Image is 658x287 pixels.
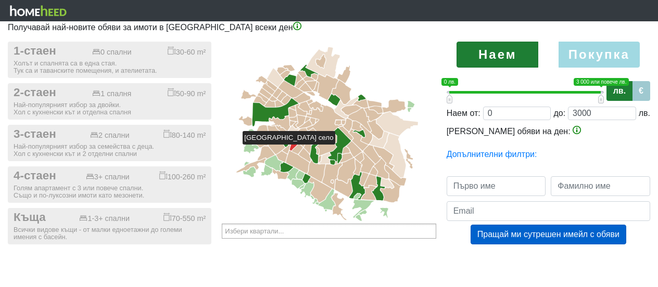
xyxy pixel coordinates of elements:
[90,131,129,140] div: 2 спални
[92,89,131,98] div: 1 спалня
[14,143,206,158] div: Най-популярният избор за семейства с деца. Хол с кухненски кът и 2 отделни спални
[14,44,56,58] span: 1-стаен
[447,125,650,138] div: [PERSON_NAME] обяви на ден:
[8,21,650,34] p: Получавай най-новите обяви за имоти в [GEOGRAPHIC_DATA] всеки ден
[14,169,56,183] span: 4-стаен
[14,60,206,74] div: Холът и спалнята са в една стая. Тук са и таванските помещения, и ателиетата.
[14,211,46,225] span: Къща
[8,83,211,120] button: 2-стаен 1 спалня 50-90 m² Най-популярният избор за двойки.Хол с кухненски кът и отделна спалня
[14,226,206,241] div: Всички видове къщи - от малки едноетажни до големи имения с басейн.
[168,88,206,98] div: 50-90 m²
[573,126,581,134] img: info-3.png
[447,107,480,120] div: Наем от:
[441,78,458,86] span: 0 лв.
[574,78,629,86] span: 3 000 или повече лв.
[14,101,206,116] div: Най-популярният избор за двойки. Хол с кухненски кът и отделна спалня
[606,81,632,101] label: лв.
[8,125,211,161] button: 3-стаен 2 спални 80-140 m² Най-популярният избор за семейства с деца.Хол с кухненски кът и 2 отде...
[168,46,206,57] div: 30-60 m²
[86,173,130,181] div: 3+ спални
[79,214,130,223] div: 1-3+ спални
[8,208,211,244] button: Къща 1-3+ спални 70-550 m² Всички видове къщи - от малки едноетажни до големи имения с басейн.
[553,107,565,120] div: до:
[639,107,650,120] div: лв.
[293,22,301,30] img: info-3.png
[14,185,206,199] div: Голям апартамент с 3 или повече спални. Също и по-луксозни имоти като мезонети.
[471,225,626,244] button: Пращай ми сутрешен имейл с обяви
[447,176,546,196] input: Първо име
[457,42,538,68] label: Наем
[163,213,206,223] div: 70-550 m²
[551,176,650,196] input: Фамилно име
[8,42,211,78] button: 1-стаен 0 спални 30-60 m² Холът и спалнята са в една стая.Тук са и таванските помещения, и ателие...
[8,166,211,203] button: 4-стаен 3+ спални 100-260 m² Голям апартамент с 3 или повече спални.Също и по-луксозни имоти като...
[14,127,56,141] span: 3-стаен
[14,86,56,100] span: 2-стаен
[559,42,640,68] label: Покупка
[632,81,650,101] label: €
[159,171,206,181] div: 100-260 m²
[163,129,206,140] div: 80-140 m²
[447,201,650,221] input: Email
[447,150,537,159] a: Допълнителни филтри:
[92,48,131,57] div: 0 спални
